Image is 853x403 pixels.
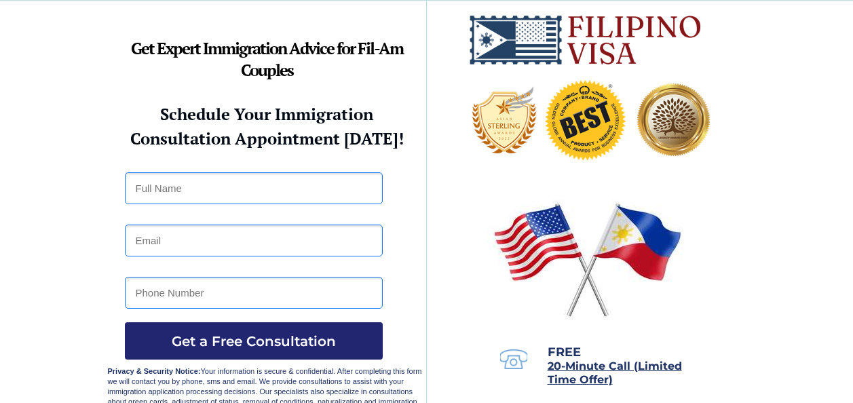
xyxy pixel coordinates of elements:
[548,360,682,386] span: 20-Minute Call (Limited Time Offer)
[130,128,404,149] strong: Consultation Appointment [DATE]!
[125,225,383,256] input: Email
[131,37,403,81] strong: Get Expert Immigration Advice for Fil-Am Couples
[125,172,383,204] input: Full Name
[548,361,682,385] a: 20-Minute Call (Limited Time Offer)
[125,322,383,360] button: Get a Free Consultation
[108,367,201,375] strong: Privacy & Security Notice:
[160,103,373,125] strong: Schedule Your Immigration
[125,277,383,309] input: Phone Number
[548,345,581,360] span: FREE
[125,333,383,349] span: Get a Free Consultation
